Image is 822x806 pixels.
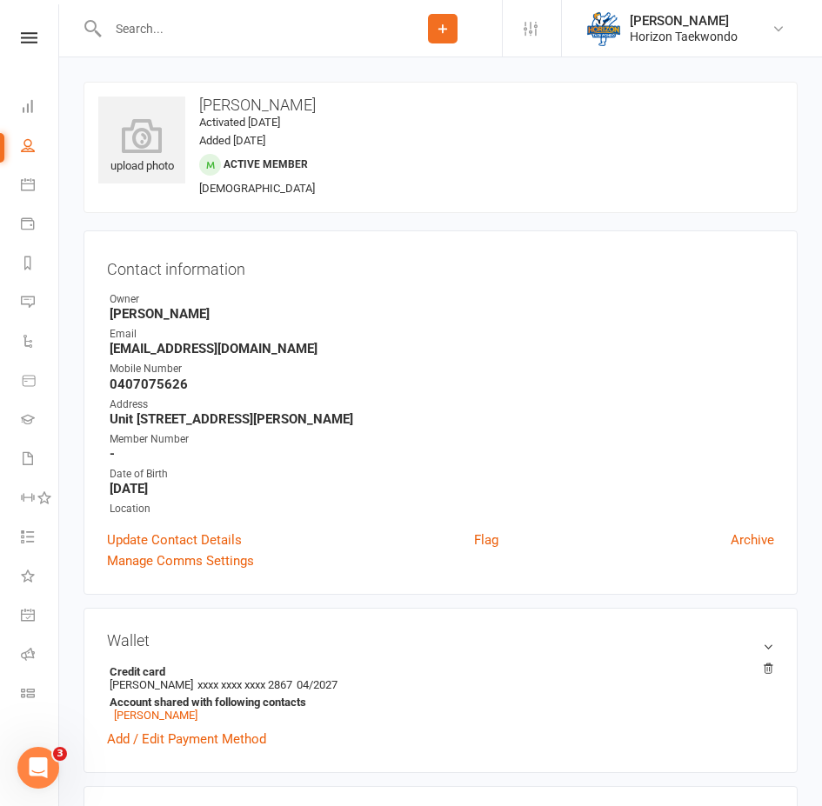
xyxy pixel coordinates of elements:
a: Update Contact Details [107,530,242,550]
div: Email [110,326,774,343]
div: Mobile Number [110,361,774,377]
a: Dashboard [21,89,60,128]
a: [PERSON_NAME] [114,709,197,722]
a: Roll call kiosk mode [21,636,60,676]
span: xxxx xxxx xxxx 2867 [197,678,292,691]
div: [PERSON_NAME] [630,13,738,29]
div: upload photo [98,118,185,176]
a: Manage Comms Settings [107,550,254,571]
div: Location [110,501,774,517]
strong: 0407075626 [110,376,774,392]
a: What's New [21,558,60,597]
span: Active member [224,158,308,170]
a: Archive [731,530,774,550]
span: [DEMOGRAPHIC_DATA] [199,182,315,195]
div: Address [110,396,774,413]
a: Calendar [21,167,60,206]
a: Reports [21,245,60,284]
a: Payments [21,206,60,245]
h3: [PERSON_NAME] [98,97,783,114]
strong: - [110,446,774,462]
div: Member Number [110,431,774,448]
strong: Unit [STREET_ADDRESS][PERSON_NAME] [110,411,774,427]
a: Product Sales [21,363,60,402]
a: People [21,128,60,167]
time: Activated [DATE] [199,116,280,129]
a: Class kiosk mode [21,676,60,715]
img: thumb_image1625461565.png [586,11,621,46]
a: Add / Edit Payment Method [107,729,266,749]
input: Search... [103,17,384,41]
h3: Contact information [107,254,774,278]
li: [PERSON_NAME] [107,663,774,724]
div: Horizon Taekwondo [630,29,738,44]
time: Added [DATE] [199,134,265,147]
strong: Credit card [110,665,765,678]
span: 3 [53,747,67,761]
strong: [DATE] [110,481,774,496]
iframe: Intercom live chat [17,747,59,789]
h3: Wallet [107,631,774,649]
a: Flag [474,530,498,550]
span: 04/2027 [297,678,337,691]
a: General attendance kiosk mode [21,597,60,636]
div: Date of Birth [110,466,774,483]
div: Owner [110,291,774,308]
strong: Account shared with following contacts [110,696,765,709]
strong: [EMAIL_ADDRESS][DOMAIN_NAME] [110,341,774,356]
strong: [PERSON_NAME] [110,306,774,322]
